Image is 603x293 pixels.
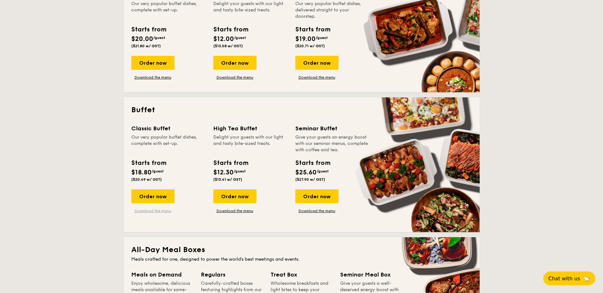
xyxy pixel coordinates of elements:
div: Meals on Demand [131,270,193,279]
a: Download the menu [213,75,257,80]
div: Our very popular buffet dishes, complete with set-up. [131,1,206,20]
div: Delight your guests with our light and tasty bite-sized treats. [213,1,288,20]
h2: All-Day Meal Boxes [131,245,472,255]
div: Order now [295,189,339,203]
span: /guest [317,169,329,173]
span: ($13.41 w/ GST) [213,177,242,182]
div: Classic Buffet [131,124,206,133]
span: $12.30 [213,169,234,176]
div: Starts from [131,158,166,168]
span: $25.60 [295,169,317,176]
div: Seminar Buffet [295,124,370,133]
div: Starts from [131,25,166,34]
div: Treat Box [271,270,332,279]
span: /guest [234,169,246,173]
a: Download the menu [295,208,339,213]
span: $20.00 [131,35,153,43]
span: /guest [234,36,246,40]
span: $18.80 [131,169,152,176]
div: Our very popular buffet dishes, complete with set-up. [131,134,206,153]
div: Seminar Meal Box [340,270,402,279]
a: Download the menu [295,75,339,80]
button: Chat with us🦙 [543,271,595,285]
div: Order now [131,189,175,203]
div: Starts from [213,158,248,168]
span: ($27.90 w/ GST) [295,177,325,182]
div: Starts from [213,25,248,34]
span: ($13.08 w/ GST) [213,44,243,48]
span: /guest [316,36,328,40]
span: 🦙 [583,275,590,282]
div: Order now [131,56,175,70]
div: Order now [295,56,339,70]
div: Order now [213,189,257,203]
div: Regulars [201,270,263,279]
div: Order now [213,56,257,70]
div: High Tea Buffet [213,124,288,133]
span: ($20.49 w/ GST) [131,177,162,182]
div: Starts from [295,25,330,34]
h2: Buffet [131,105,472,115]
div: Our very popular buffet dishes, delivered straight to your doorstep. [295,1,370,20]
div: Give your guests an energy boost with our seminar menus, complete with coffee and tea. [295,134,370,153]
a: Download the menu [131,208,175,213]
span: ($20.71 w/ GST) [295,44,325,48]
span: ($21.80 w/ GST) [131,44,161,48]
a: Download the menu [131,75,175,80]
span: Chat with us [548,276,580,282]
span: $19.00 [295,35,316,43]
div: Meals crafted for one, designed to power the world's best meetings and events. [131,256,472,263]
div: Starts from [295,158,330,168]
span: /guest [152,169,164,173]
span: /guest [153,36,165,40]
span: $12.00 [213,35,234,43]
div: Delight your guests with our light and tasty bite-sized treats. [213,134,288,153]
a: Download the menu [213,208,257,213]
